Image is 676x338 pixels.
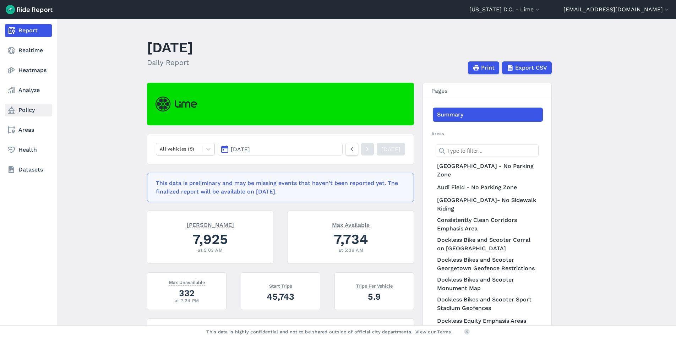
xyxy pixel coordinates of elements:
[433,108,543,122] a: Summary
[5,163,52,176] a: Datasets
[433,195,543,214] a: [GEOGRAPHIC_DATA]- No Sidewalk Riding
[218,143,343,156] button: [DATE]
[231,146,250,153] span: [DATE]
[436,144,539,157] input: Type to filter...
[5,44,52,57] a: Realtime
[169,278,205,285] span: Max Unavailable
[332,221,370,228] span: Max Available
[269,282,292,289] span: Start Trips
[187,221,234,228] span: [PERSON_NAME]
[433,294,543,314] a: Dockless Bikes and Scooter Sport Stadium Geofences
[433,254,543,274] a: Dockless Bikes and Scooter Georgetown Geofence Restrictions
[515,64,547,72] span: Export CSV
[147,38,193,57] h1: [DATE]
[356,282,393,289] span: Trips Per Vehicle
[250,290,311,303] div: 45,743
[5,84,52,97] a: Analyze
[563,5,670,14] button: [EMAIL_ADDRESS][DOMAIN_NAME]
[469,5,541,14] button: [US_STATE] D.C. - Lime
[481,64,495,72] span: Print
[433,314,543,328] a: Dockless Equity Emphasis Areas
[423,83,551,99] h3: Pages
[431,130,543,137] h2: Areas
[156,297,218,304] div: at 7:24 PM
[5,24,52,37] a: Report
[377,143,405,156] a: [DATE]
[5,124,52,136] a: Areas
[6,5,53,14] img: Ride Report
[433,274,543,294] a: Dockless Bikes and Scooter Monument Map
[343,290,405,303] div: 5.9
[502,61,552,74] button: Export CSV
[296,247,405,253] div: at 5:36 AM
[156,179,401,196] div: This data is preliminary and may be missing events that haven't been reported yet. The finalized ...
[156,287,218,299] div: 332
[5,104,52,116] a: Policy
[5,64,52,77] a: Heatmaps
[156,97,197,111] img: Lime
[156,229,265,249] div: 7,925
[433,160,543,180] a: [GEOGRAPHIC_DATA] - No Parking Zone
[156,247,265,253] div: at 5:03 AM
[415,328,453,335] a: View our Terms.
[433,180,543,195] a: Audi Field - No Parking Zone
[147,57,193,68] h2: Daily Report
[433,214,543,234] a: Consistently Clean Corridors Emphasis Area
[468,61,499,74] button: Print
[433,234,543,254] a: Dockless Bike and Scooter Corral on [GEOGRAPHIC_DATA]
[5,143,52,156] a: Health
[296,229,405,249] div: 7,734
